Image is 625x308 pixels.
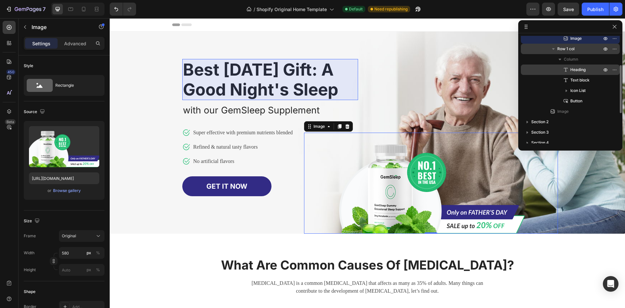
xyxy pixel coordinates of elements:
[43,5,46,13] p: 7
[24,63,33,69] div: Style
[110,3,136,16] div: Undo/Redo
[32,23,87,31] p: Image
[84,139,183,147] p: No artificial flavors
[85,249,93,257] button: %
[531,119,549,125] span: Section 2
[227,114,416,215] img: Alt Image
[531,139,549,146] span: Section 4
[24,108,46,116] div: Source
[558,3,579,16] button: Save
[570,77,590,83] span: Text block
[84,110,183,118] p: Super effective with premium nutrients blended
[59,230,104,242] button: Original
[84,125,183,133] p: Refined & natural tasty flavors
[374,6,408,12] span: Need republishing
[24,217,41,226] div: Size
[87,250,91,256] div: px
[24,289,35,295] div: Shape
[24,267,36,273] label: Height
[570,87,586,94] span: Icon List
[563,7,574,12] span: Save
[257,6,327,13] span: Shopify Original Home Template
[531,129,549,136] span: Section 3
[73,158,162,178] a: GET IT NOW
[254,6,255,13] span: /
[3,3,49,16] button: 7
[110,18,625,308] iframe: Design area
[587,6,604,13] div: Publish
[55,78,95,93] div: Rectangle
[64,40,86,47] p: Advanced
[94,266,102,274] button: px
[582,3,609,16] button: Publish
[133,261,382,277] p: [MEDICAL_DATA] is a common [MEDICAL_DATA] that affects as many as 35% of adults. Many things can ...
[53,188,81,194] div: Browse gallery
[24,233,36,239] label: Frame
[48,187,51,195] span: or
[87,267,91,273] div: px
[570,66,586,73] span: Heading
[59,264,104,276] input: px%
[85,266,93,274] button: %
[32,40,50,47] p: Settings
[570,35,582,42] span: Image
[5,119,16,125] div: Beta
[557,108,569,115] span: Image
[29,126,99,167] img: preview-image
[564,56,578,63] span: Column
[202,105,216,111] div: Image
[73,41,248,81] p: Best [DATE] Gift: A Good Night's Sleep
[63,240,452,255] p: What Are Common Causes Of [MEDICAL_DATA]?
[603,276,618,292] div: Open Intercom Messenger
[97,163,138,173] div: GET IT NOW
[96,250,100,256] div: %
[96,267,100,273] div: %
[570,98,582,104] span: Button
[6,69,16,75] div: 450
[349,6,363,12] span: Default
[53,187,81,194] button: Browse gallery
[62,233,76,239] span: Original
[59,247,104,259] input: px%
[557,46,575,52] span: Row 1 col
[94,249,102,257] button: px
[29,172,99,184] input: https://example.com/image.jpg
[24,250,35,256] label: Width
[73,85,248,99] p: with our GemSleep Supplement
